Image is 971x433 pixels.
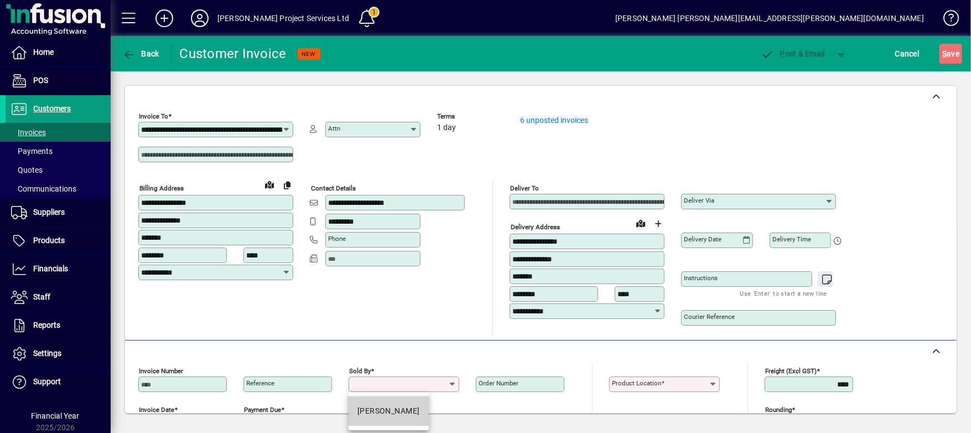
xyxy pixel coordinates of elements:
a: Products [6,227,111,255]
a: Settings [6,340,111,368]
a: View on map [261,176,278,193]
button: Save [939,44,962,64]
mat-hint: Use 'Enter' to start a new line [740,287,827,300]
span: Invoices [11,128,46,137]
mat-label: Delivery date [684,235,721,243]
mat-label: Instructions [684,274,718,282]
div: Customer Invoice [180,45,287,63]
span: Quotes [11,166,43,174]
a: View on map [632,214,650,232]
span: NEW [302,50,316,58]
span: Payments [11,147,53,156]
mat-option: Chris - Chris Curlett [349,396,429,426]
mat-label: Courier Reference [684,313,735,321]
span: Financial Year [32,411,80,420]
mat-label: Invoice date [139,406,174,414]
span: Terms [437,113,503,120]
span: ost & Email [761,49,825,58]
a: Home [6,39,111,66]
span: Financials [33,264,68,273]
button: Copy to Delivery address [278,176,296,194]
a: Invoices [6,123,111,142]
app-page-header-button: Back [111,44,172,64]
a: Knowledge Base [935,2,957,38]
div: [PERSON_NAME] Project Services Ltd [217,9,349,27]
button: Profile [182,8,217,28]
mat-label: Rounding [765,406,792,414]
mat-label: Payment due [244,406,281,414]
mat-label: Sold by [349,367,371,375]
mat-label: Freight (excl GST) [765,367,817,375]
mat-label: Delivery time [772,235,811,243]
span: ave [942,45,959,63]
div: [PERSON_NAME] [357,405,420,417]
mat-label: Attn [328,125,340,132]
span: S [942,49,947,58]
mat-label: Deliver To [510,184,539,192]
span: Products [33,236,65,245]
button: Back [120,44,162,64]
span: P [780,49,785,58]
span: POS [33,76,48,85]
button: Add [147,8,182,28]
mat-label: Phone [328,235,346,243]
span: Home [33,48,54,56]
span: Suppliers [33,208,65,216]
span: Support [33,377,61,386]
mat-label: Order number [479,379,518,387]
a: Reports [6,312,111,339]
span: Communications [11,184,76,193]
a: Communications [6,179,111,198]
span: Customers [33,104,71,113]
mat-label: Reference [246,379,274,387]
a: 6 unposted invoices [520,116,588,125]
mat-label: Invoice number [139,367,183,375]
a: Support [6,368,111,396]
a: Payments [6,142,111,161]
button: Choose address [650,215,667,233]
span: Cancel [895,45,920,63]
div: [PERSON_NAME] [PERSON_NAME][EMAIL_ADDRESS][PERSON_NAME][DOMAIN_NAME] [615,9,924,27]
span: Back [122,49,159,58]
a: Financials [6,255,111,283]
span: Staff [33,292,50,301]
button: Cancel [892,44,922,64]
a: Staff [6,283,111,311]
a: Suppliers [6,199,111,226]
span: 1 day [437,123,456,132]
mat-label: Deliver via [684,197,714,204]
mat-label: Invoice To [139,112,168,120]
button: Post & Email [755,44,830,64]
a: Quotes [6,161,111,179]
a: POS [6,67,111,95]
mat-label: Product location [612,379,661,387]
span: Settings [33,349,61,358]
span: Reports [33,321,60,329]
